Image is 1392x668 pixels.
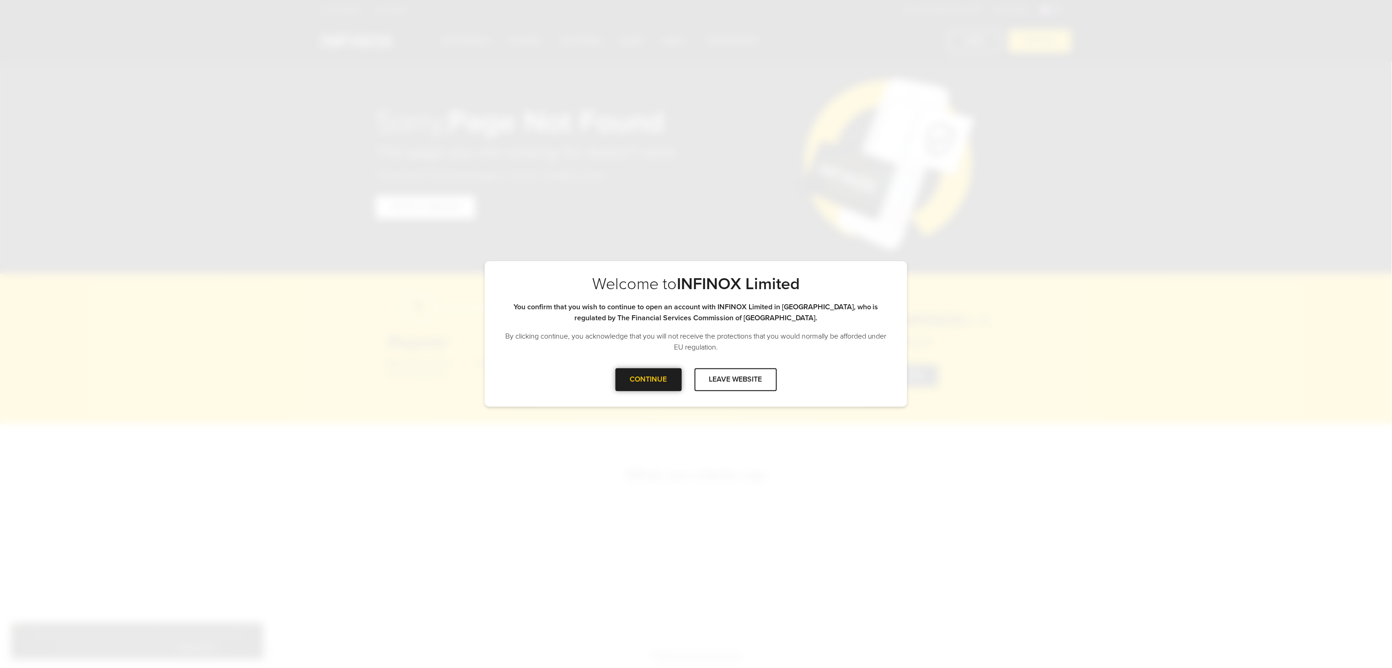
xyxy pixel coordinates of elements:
strong: INFINOX Limited [677,274,800,294]
div: LEAVE WEBSITE [695,368,777,391]
strong: You confirm that you wish to continue to open an account with INFINOX Limited in [GEOGRAPHIC_DATA... [514,302,878,323]
p: By clicking continue, you acknowledge that you will not receive the protections that you would no... [503,331,889,353]
div: CONTINUE [616,368,682,391]
p: Welcome to [503,274,889,294]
